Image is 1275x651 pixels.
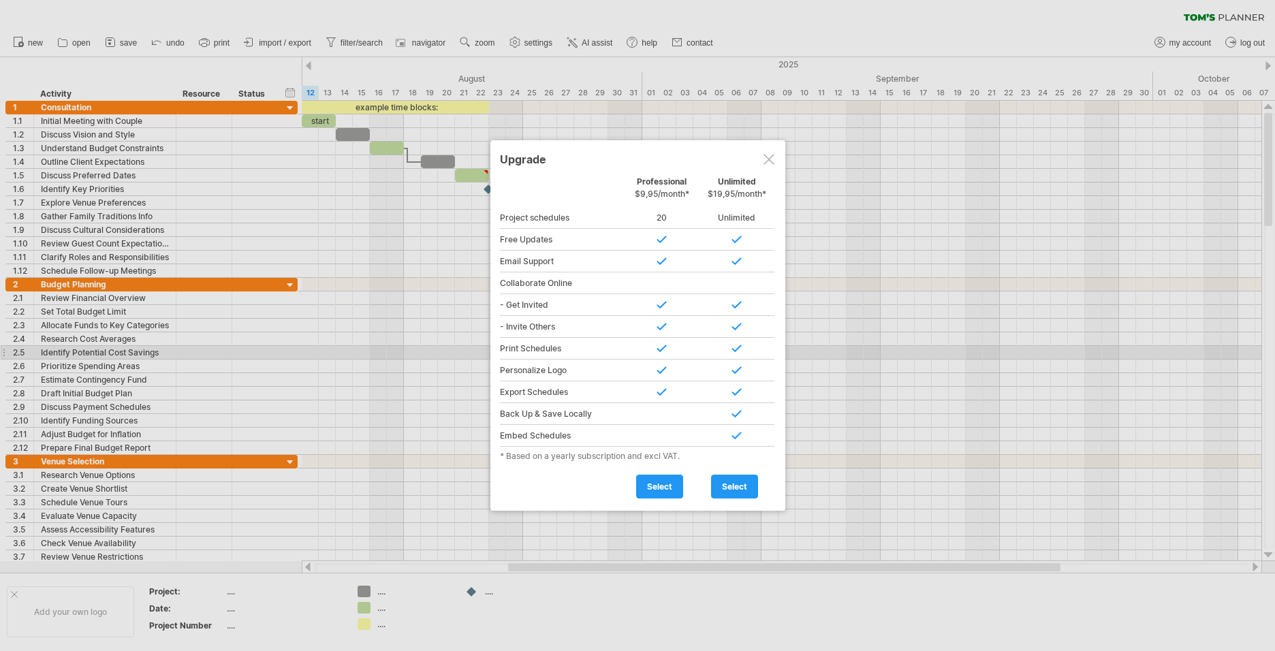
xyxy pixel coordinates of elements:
[500,425,625,447] div: Embed Schedules
[647,481,672,492] span: select
[500,316,625,338] div: - Invite Others
[699,176,774,206] div: Unlimited
[635,189,689,199] span: $9,95/month*
[500,294,625,316] div: - Get Invited
[500,403,625,425] div: Back Up & Save Locally
[500,251,625,272] div: Email Support
[500,272,625,294] div: Collaborate Online
[711,475,758,498] a: select
[500,207,625,229] div: Project schedules
[699,207,774,229] div: Unlimited
[500,451,776,461] div: * Based on a yearly subscription and excl VAT.
[708,189,766,199] span: $19,95/month*
[500,229,625,251] div: Free Updates
[722,481,747,492] span: select
[625,176,699,206] div: Professional
[636,475,683,498] a: select
[625,207,699,229] div: 20
[500,360,625,381] div: Personalize Logo
[500,381,625,403] div: Export Schedules
[500,146,776,171] div: Upgrade
[500,338,625,360] div: Print Schedules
